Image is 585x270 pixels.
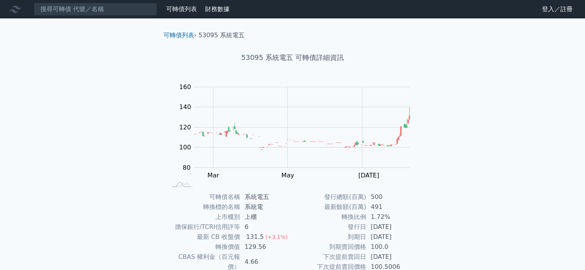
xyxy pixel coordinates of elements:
td: 最新 CB 收盤價 [167,232,240,242]
tspan: 140 [179,103,191,111]
td: 擔保銀行/TCRI信用評等 [167,222,240,232]
tspan: Mar [207,172,219,179]
td: [DATE] [366,232,419,242]
td: 發行總額(百萬) [293,192,366,202]
a: 財務數據 [205,5,230,13]
td: 發行日 [293,222,366,232]
td: 129.56 [240,242,293,252]
td: 下次提前賣回日 [293,252,366,262]
li: › [163,31,197,40]
span: (+3.1%) [265,234,288,240]
td: 系統電 [240,202,293,212]
td: 到期賣回價格 [293,242,366,252]
td: 上市櫃別 [167,212,240,222]
td: 上櫃 [240,212,293,222]
div: 131.5 [245,232,265,242]
tspan: 100 [179,144,191,151]
td: 轉換比例 [293,212,366,222]
td: 可轉債名稱 [167,192,240,202]
tspan: [DATE] [358,172,379,179]
td: 500 [366,192,419,202]
input: 搜尋可轉債 代號／名稱 [34,3,157,16]
a: 可轉債列表 [163,31,194,39]
td: 轉換價值 [167,242,240,252]
td: [DATE] [366,222,419,232]
tspan: May [281,172,294,179]
td: 到期日 [293,232,366,242]
td: 轉換標的名稱 [167,202,240,212]
td: 100.0 [366,242,419,252]
td: 491 [366,202,419,212]
td: 1.72% [366,212,419,222]
td: 系統電五 [240,192,293,202]
tspan: 160 [179,83,191,91]
tspan: 120 [179,124,191,131]
td: [DATE] [366,252,419,262]
td: 最新餘額(百萬) [293,202,366,212]
tspan: 80 [183,164,190,171]
td: 6 [240,222,293,232]
h1: 53095 系統電五 可轉債詳細資訊 [157,52,428,63]
li: 53095 系統電五 [198,31,245,40]
a: 登入／註冊 [536,3,579,15]
a: 可轉債列表 [166,5,197,13]
g: Chart [175,83,421,195]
